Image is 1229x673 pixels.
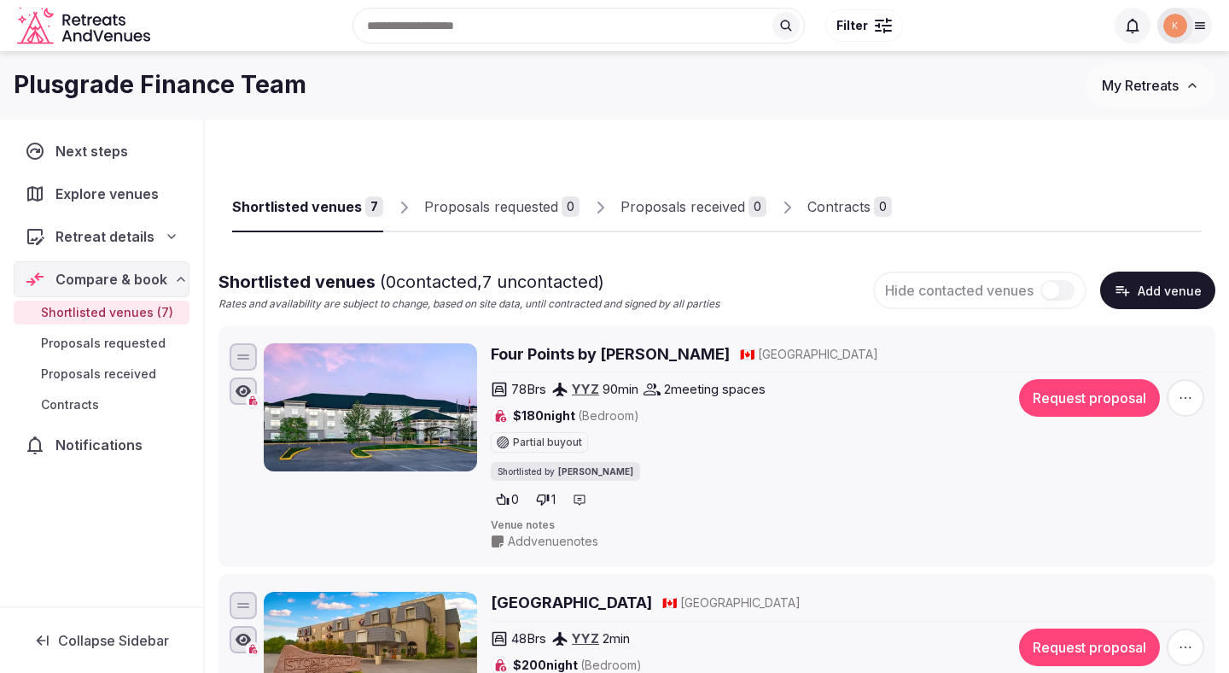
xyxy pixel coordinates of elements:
div: 0 [874,196,892,217]
div: 7 [365,196,383,217]
a: [GEOGRAPHIC_DATA] [491,592,652,613]
span: Shortlisted venues [218,272,604,292]
span: Collapse Sidebar [58,632,169,649]
div: 0 [562,196,580,217]
span: Retreat details [55,226,154,247]
button: Filter [825,9,903,42]
span: [PERSON_NAME] [558,465,633,477]
button: Collapse Sidebar [14,622,189,659]
span: Proposals received [41,366,156,383]
span: Shortlisted venues (7) [41,304,173,321]
h1: Plusgrade Finance Team [14,68,306,102]
span: (Bedroom) [580,658,642,672]
a: YYZ [572,381,599,397]
span: Proposals requested [41,335,166,352]
a: Contracts0 [807,183,892,232]
button: 1 [531,488,561,512]
span: 78 Brs [511,380,546,398]
a: Explore venues [14,176,189,212]
a: Visit the homepage [17,7,154,45]
div: Proposals received [620,196,745,217]
a: Next steps [14,133,189,169]
button: Request proposal [1019,629,1160,666]
span: 2 min [603,629,630,647]
button: Add venue [1100,272,1215,309]
span: 🇨🇦 [662,595,677,610]
span: 90 min [603,380,638,398]
span: ( 0 contacted, 7 uncontacted) [380,272,604,292]
span: (Bedroom) [578,408,639,423]
a: Proposals received0 [620,183,766,232]
button: Request proposal [1019,379,1160,417]
span: Partial buyout [513,437,582,448]
div: Shortlisted by [491,462,640,481]
span: $180 night [513,407,639,424]
div: 0 [748,196,766,217]
a: Shortlisted venues7 [232,183,383,232]
a: Four Points by [PERSON_NAME] [491,343,730,365]
a: Proposals requested0 [424,183,580,232]
span: 1 [551,491,556,508]
span: 48 Brs [511,629,546,647]
img: Four Points by Sheraton Barrie [264,343,477,471]
a: Proposals requested [14,331,189,355]
div: Shortlisted venues [232,196,362,217]
span: Explore venues [55,184,166,204]
button: 🇨🇦 [662,594,677,612]
span: 2 meeting spaces [664,380,766,398]
span: Contracts [41,396,99,413]
span: [GEOGRAPHIC_DATA] [680,594,801,612]
span: 0 [511,491,519,508]
div: Contracts [807,196,871,217]
span: Compare & book [55,269,167,290]
a: YYZ [572,630,599,647]
button: 0 [491,488,524,512]
a: Shortlisted venues (7) [14,301,189,325]
span: Hide contacted venues [885,282,1034,299]
div: Proposals requested [424,196,558,217]
span: Add venue notes [508,533,598,550]
a: Notifications [14,427,189,463]
span: Filter [836,17,868,34]
button: 🇨🇦 [740,346,754,363]
svg: Retreats and Venues company logo [17,7,154,45]
span: 🇨🇦 [740,347,754,361]
p: Rates and availability are subject to change, based on site data, until contracted and signed by ... [218,297,719,312]
a: Proposals received [14,362,189,386]
span: My Retreats [1102,77,1179,94]
img: katsabado [1163,14,1187,38]
button: My Retreats [1086,64,1215,107]
span: [GEOGRAPHIC_DATA] [758,346,878,363]
span: Venue notes [491,518,1204,533]
a: Contracts [14,393,189,417]
span: Notifications [55,435,149,455]
span: Next steps [55,141,135,161]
